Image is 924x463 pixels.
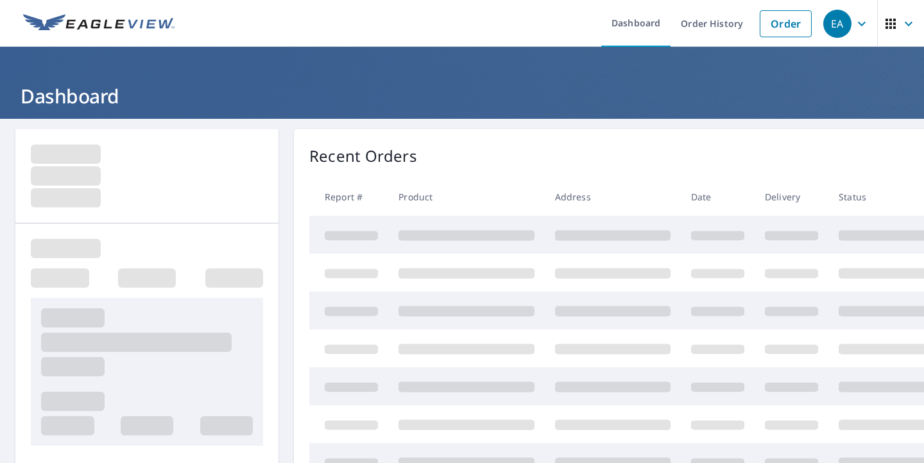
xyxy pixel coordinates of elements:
[388,178,545,216] th: Product
[309,144,417,168] p: Recent Orders
[823,10,851,38] div: EA
[15,83,909,109] h1: Dashboard
[755,178,828,216] th: Delivery
[760,10,812,37] a: Order
[23,14,175,33] img: EV Logo
[681,178,755,216] th: Date
[545,178,681,216] th: Address
[309,178,388,216] th: Report #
